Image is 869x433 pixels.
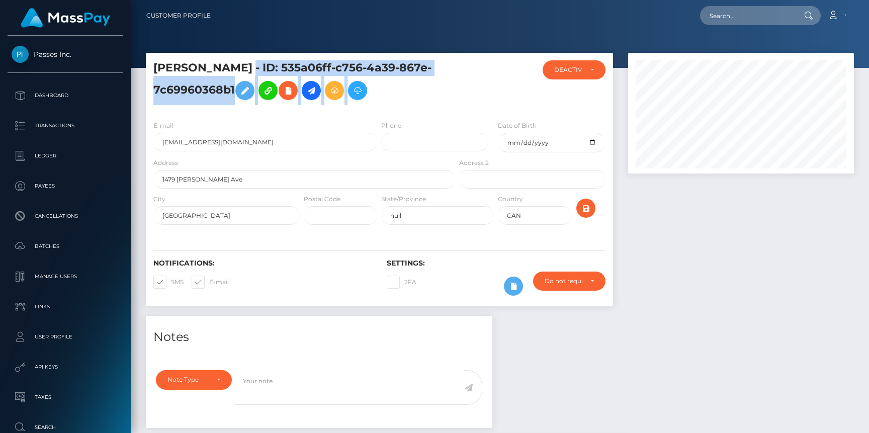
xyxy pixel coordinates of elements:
[8,143,123,168] a: Ledger
[153,195,165,204] label: City
[8,113,123,138] a: Transactions
[554,66,582,74] div: DEACTIVE
[167,376,209,384] div: Note Type
[8,294,123,319] a: Links
[153,158,178,167] label: Address
[8,385,123,410] a: Taxes
[12,269,119,284] p: Manage Users
[12,179,119,194] p: Payees
[12,46,29,63] img: Passes Inc.
[12,299,119,314] p: Links
[8,234,123,259] a: Batches
[8,50,123,59] span: Passes Inc.
[545,277,582,285] div: Do not require
[8,174,123,199] a: Payees
[381,121,401,130] label: Phone
[8,83,123,108] a: Dashboard
[8,355,123,380] a: API Keys
[153,121,173,130] label: E-mail
[387,259,605,268] h6: Settings:
[12,88,119,103] p: Dashboard
[12,148,119,163] p: Ledger
[8,264,123,289] a: Manage Users
[12,209,119,224] p: Cancellations
[21,8,110,28] img: MassPay Logo
[304,195,340,204] label: Postal Code
[153,60,450,105] h5: [PERSON_NAME] - ID: 535a06ff-c756-4a39-867e-7c69960368b1
[146,5,211,26] a: Customer Profile
[12,239,119,254] p: Batches
[192,276,229,289] label: E-mail
[533,272,605,291] button: Do not require
[700,6,795,25] input: Search...
[12,118,119,133] p: Transactions
[153,328,485,346] h4: Notes
[302,81,321,100] a: Initiate Payout
[153,276,184,289] label: SMS
[12,329,119,344] p: User Profile
[153,259,372,268] h6: Notifications:
[459,158,489,167] label: Address 2
[12,360,119,375] p: API Keys
[156,370,232,389] button: Note Type
[543,60,605,79] button: DEACTIVE
[381,195,426,204] label: State/Province
[387,276,416,289] label: 2FA
[498,195,523,204] label: Country
[8,324,123,350] a: User Profile
[12,390,119,405] p: Taxes
[498,121,537,130] label: Date of Birth
[8,204,123,229] a: Cancellations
